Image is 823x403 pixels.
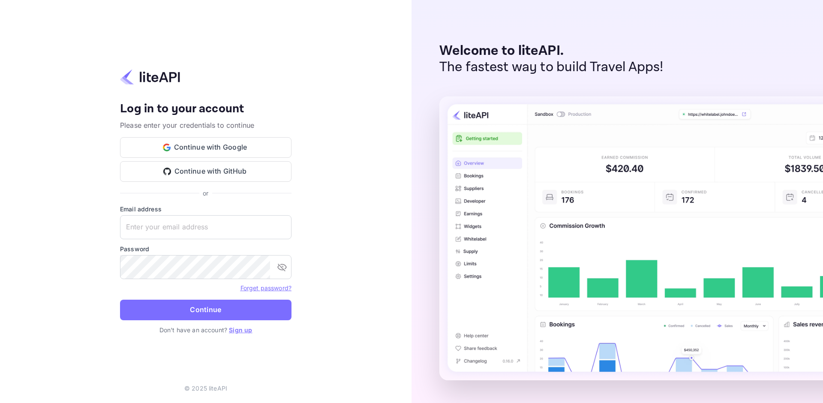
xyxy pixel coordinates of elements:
button: toggle password visibility [273,259,291,276]
a: Forget password? [240,284,291,292]
a: Sign up [229,326,252,334]
label: Password [120,244,291,253]
p: or [203,189,208,198]
img: liteapi [120,69,180,85]
button: Continue [120,300,291,320]
a: Forget password? [240,283,291,292]
p: The fastest way to build Travel Apps! [439,59,664,75]
button: Continue with GitHub [120,161,291,182]
input: Enter your email address [120,215,291,239]
p: Welcome to liteAPI. [439,43,664,59]
button: Continue with Google [120,137,291,158]
label: Email address [120,205,291,214]
p: © 2025 liteAPI [184,384,227,393]
p: Please enter your credentials to continue [120,120,291,130]
h4: Log in to your account [120,102,291,117]
p: Don't have an account? [120,325,291,334]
